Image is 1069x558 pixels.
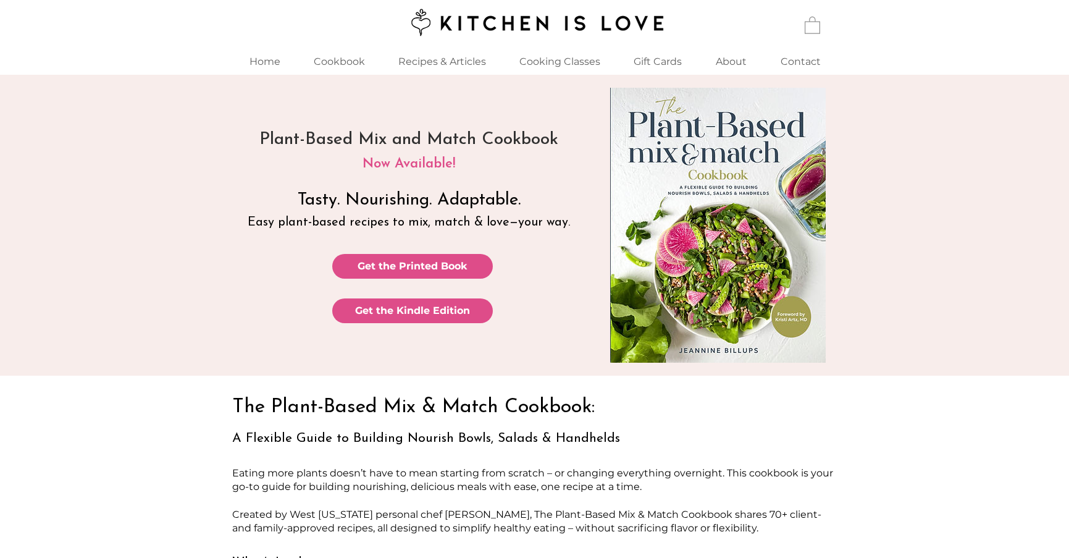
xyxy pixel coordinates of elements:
span: Now Available! [363,157,455,171]
a: Home [232,48,298,75]
span: Easy plant-based recipes to mix, match & love—your way. [248,216,570,229]
p: Home [243,48,287,75]
nav: Site [232,48,837,75]
p: Cookbook [308,48,371,75]
span: Created by West [US_STATE] personal chef [PERSON_NAME], The Plant-Based Mix & Match Cookbook shar... [232,509,821,534]
p: Gift Cards [627,48,688,75]
p: Cooking Classes [513,48,606,75]
p: Recipes & Articles [392,48,492,75]
span: Plant-Based Mix and Match Cookbook [259,131,558,148]
span: The Plant-Based Mix & Match Cookbook: [232,397,595,417]
span: A Flexible Guide to Building Nourish Bowls, Salads & Handhelds [232,432,620,445]
a: Cookbook [298,48,382,75]
span: Tasty. Nourishing. Adaptable.​ [298,192,521,209]
a: About [699,48,764,75]
div: Cooking Classes [503,48,617,75]
a: Gift Cards [617,48,699,75]
span: Get the Kindle Edition [355,304,470,318]
p: About [710,48,753,75]
a: Get the Kindle Edition [332,298,493,323]
a: Get the Printed Book [332,254,493,279]
a: Contact [764,48,837,75]
p: Contact [774,48,827,75]
span: Eating more plants doesn’t have to mean starting from scratch – or changing everything overnight.... [232,467,833,492]
a: Recipes & Articles [382,48,503,75]
img: Kitchen is Love logo [403,7,666,38]
img: plant-based-mix-match-cookbook-cover-web.jpg [610,88,826,363]
span: Get the Printed Book [358,260,467,273]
